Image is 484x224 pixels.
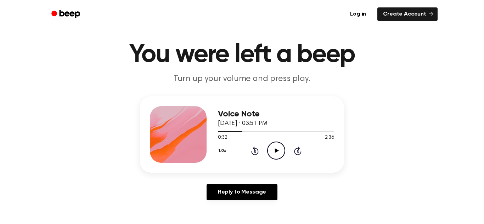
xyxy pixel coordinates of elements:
[106,73,378,85] p: Turn up your volume and press play.
[343,6,373,22] a: Log in
[207,184,277,200] a: Reply to Message
[61,42,423,68] h1: You were left a beep
[377,7,438,21] a: Create Account
[218,109,334,119] h3: Voice Note
[218,145,229,157] button: 1.0x
[218,120,268,127] span: [DATE] · 03:51 PM
[325,134,334,142] span: 2:36
[46,7,86,21] a: Beep
[218,134,227,142] span: 0:32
